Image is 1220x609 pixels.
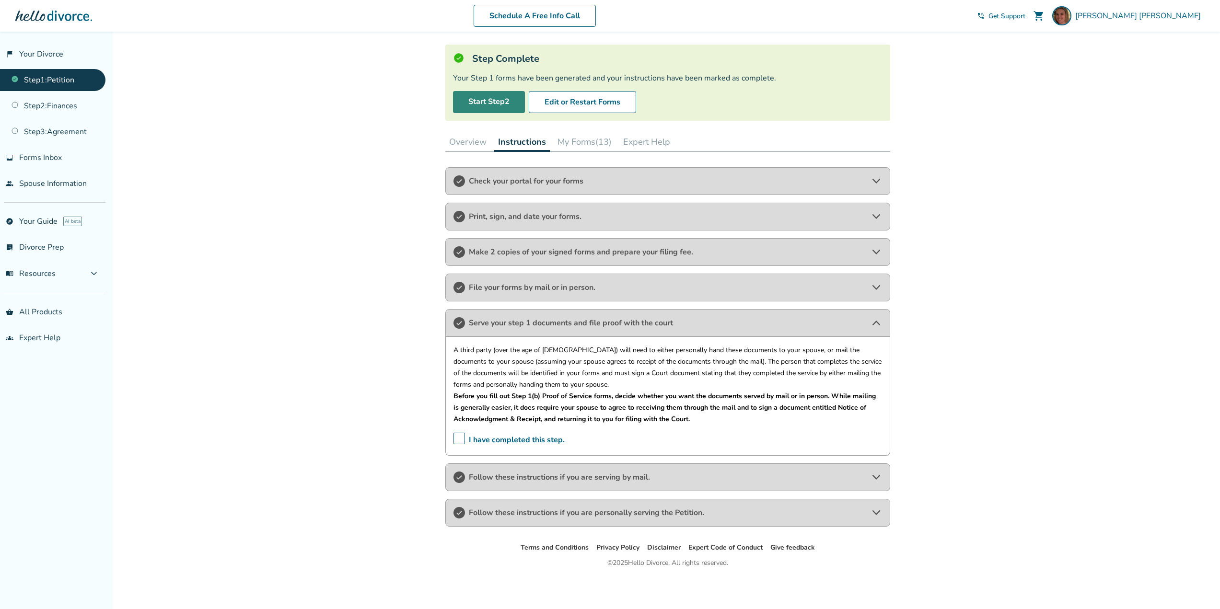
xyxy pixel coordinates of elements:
[6,243,13,251] span: list_alt_check
[469,247,867,257] span: Make 2 copies of your signed forms and prepare your filing fee.
[19,152,62,163] span: Forms Inbox
[63,217,82,226] span: AI beta
[6,270,13,277] span: menu_book
[529,91,636,113] button: Edit or Restart Forms
[6,154,13,161] span: inbox
[6,308,13,316] span: shopping_basket
[469,211,867,222] span: Print, sign, and date your forms.
[770,542,815,553] li: Give feedback
[469,507,867,518] span: Follow these instructions if you are personally serving the Petition.
[453,391,876,424] strong: Before you fill out Step 1(b) Proof of Service forms, decide whether you want the documents serve...
[688,543,763,552] a: Expert Code of Conduct
[453,73,883,83] div: Your Step 1 forms have been generated and your instructions have been marked as complete.
[1075,11,1205,21] span: [PERSON_NAME] [PERSON_NAME]
[988,11,1025,21] span: Get Support
[469,176,867,186] span: Check your portal for your forms
[469,472,867,483] span: Follow these instructions if you are serving by mail.
[472,52,539,65] h5: Step Complete
[521,543,589,552] a: Terms and Conditions
[6,218,13,225] span: explore
[469,282,867,293] span: File your forms by mail or in person.
[88,268,100,279] span: expand_more
[494,132,550,152] button: Instructions
[977,11,1025,21] a: phone_in_talkGet Support
[453,91,525,113] a: Start Step2
[453,433,565,448] span: I have completed this step.
[554,132,616,151] button: My Forms(13)
[647,542,681,553] li: Disclaimer
[445,132,490,151] button: Overview
[474,5,596,27] a: Schedule A Free Info Call
[6,268,56,279] span: Resources
[1052,6,1071,25] img: Lucy Cordero
[607,557,728,569] div: © 2025 Hello Divorce. All rights reserved.
[6,334,13,342] span: groups
[6,180,13,187] span: people
[619,132,674,151] button: Expert Help
[1172,563,1220,609] iframe: Chat Widget
[596,543,639,552] a: Privacy Policy
[977,12,985,20] span: phone_in_talk
[453,345,882,391] p: A third party (over the age of [DEMOGRAPHIC_DATA]) will need to either personally hand these docu...
[1033,10,1045,22] span: shopping_cart
[6,50,13,58] span: flag_2
[469,318,867,328] span: Serve your step 1 documents and file proof with the court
